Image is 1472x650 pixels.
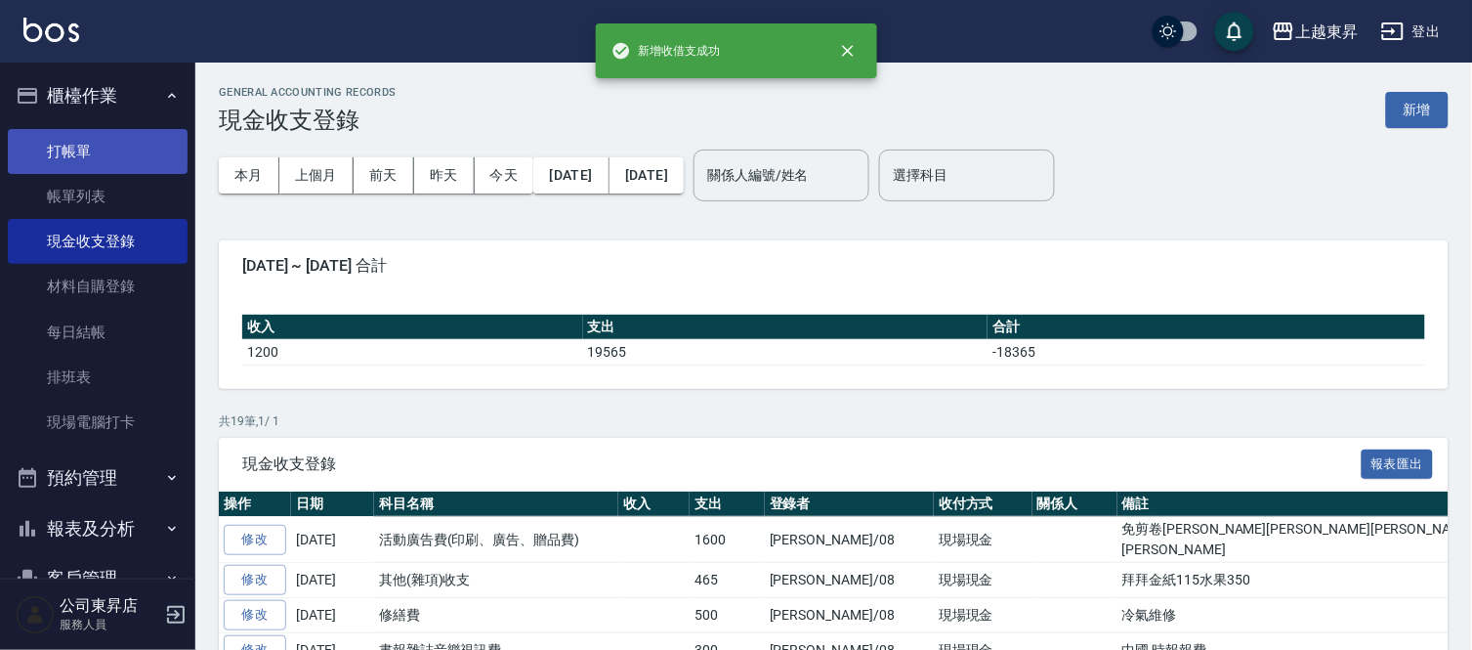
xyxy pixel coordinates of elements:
[219,492,291,517] th: 操作
[583,339,988,365] td: 19565
[16,595,55,634] img: Person
[414,157,475,194] button: 昨天
[8,174,188,219] a: 帳單列表
[374,598,618,633] td: 修繕費
[291,563,374,598] td: [DATE]
[242,339,583,365] td: 1200
[60,596,159,616] h5: 公司東昇店
[765,492,934,517] th: 登錄者
[279,157,354,194] button: 上個月
[8,553,188,604] button: 客戶管理
[1215,12,1254,51] button: save
[8,355,188,400] a: 排班表
[291,517,374,563] td: [DATE]
[354,157,414,194] button: 前天
[374,517,618,563] td: 活動廣告費(印刷、廣告、贈品費)
[690,517,765,563] td: 1600
[8,503,188,554] button: 報表及分析
[690,563,765,598] td: 465
[765,563,934,598] td: [PERSON_NAME]/08
[1362,454,1434,472] a: 報表匯出
[8,310,188,355] a: 每日結帳
[8,70,188,121] button: 櫃檯作業
[1386,92,1449,128] button: 新增
[8,453,188,503] button: 預約管理
[690,598,765,633] td: 500
[291,598,374,633] td: [DATE]
[988,339,1425,365] td: -18365
[934,517,1032,563] td: 現場現金
[618,492,690,517] th: 收入
[60,616,159,633] p: 服務人員
[374,492,618,517] th: 科目名稱
[242,315,583,340] th: 收入
[826,29,869,72] button: close
[219,86,397,99] h2: GENERAL ACCOUNTING RECORDS
[224,565,286,595] a: 修改
[224,600,286,630] a: 修改
[611,41,721,61] span: 新增收借支成功
[242,455,1362,474] span: 現金收支登錄
[219,412,1449,430] p: 共 19 筆, 1 / 1
[242,256,1425,276] span: [DATE] ~ [DATE] 合計
[765,598,934,633] td: [PERSON_NAME]/08
[475,157,534,194] button: 今天
[610,157,684,194] button: [DATE]
[1295,20,1358,44] div: 上越東昇
[1386,100,1449,118] a: 新增
[219,157,279,194] button: 本月
[690,492,765,517] th: 支出
[533,157,609,194] button: [DATE]
[23,18,79,42] img: Logo
[219,107,397,134] h3: 現金收支登錄
[1373,14,1449,50] button: 登出
[934,598,1032,633] td: 現場現金
[8,400,188,445] a: 現場電腦打卡
[988,315,1425,340] th: 合計
[224,525,286,555] a: 修改
[291,492,374,517] th: 日期
[8,219,188,264] a: 現金收支登錄
[1032,492,1117,517] th: 關係人
[934,492,1032,517] th: 收付方式
[1362,450,1434,480] button: 報表匯出
[8,129,188,174] a: 打帳單
[583,315,988,340] th: 支出
[934,563,1032,598] td: 現場現金
[374,563,618,598] td: 其他(雜項)收支
[765,517,934,563] td: [PERSON_NAME]/08
[1264,12,1366,52] button: 上越東昇
[8,264,188,309] a: 材料自購登錄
